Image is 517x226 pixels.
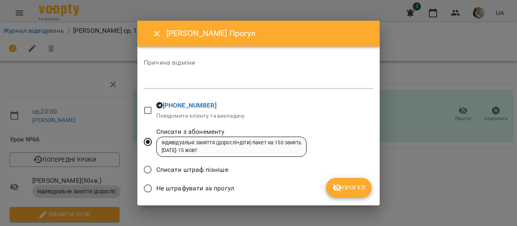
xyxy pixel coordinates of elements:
[166,27,370,40] h6: [PERSON_NAME] Прогул
[147,24,166,43] button: Close
[326,178,372,197] button: Прогул
[163,101,216,109] a: [PHONE_NUMBER]
[162,139,301,154] div: Індивідуальні заняття (дорослі+діти) пакет на 150 занять [DATE] - 15 жовт
[156,112,245,120] p: Повідомити клієнту та викладачу
[156,184,234,193] span: Не штрафувати за прогул
[144,59,373,66] label: Причина відміни
[156,127,307,137] span: Списати з абонементу
[156,165,228,175] span: Списати штраф пізніше
[332,183,365,192] span: Прогул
